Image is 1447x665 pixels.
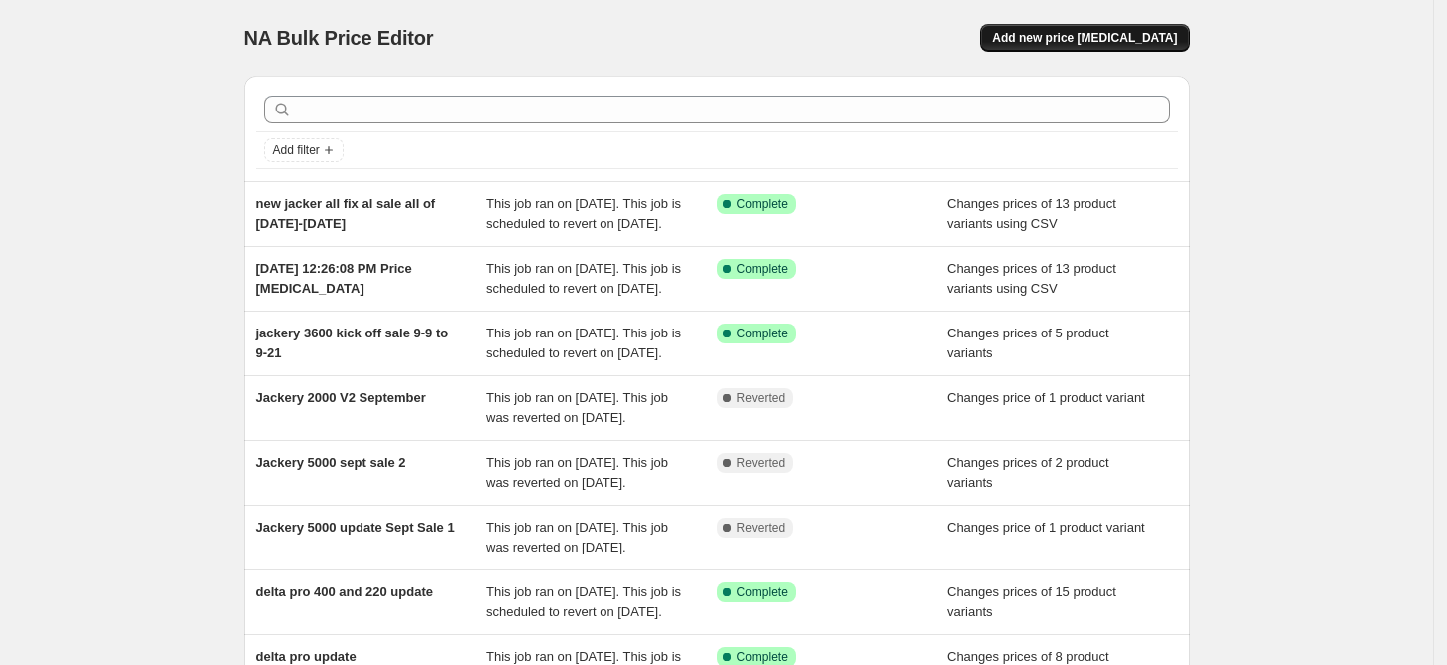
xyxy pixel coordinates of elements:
span: new jacker all fix al sale all of [DATE]-[DATE] [256,196,436,231]
span: Changes prices of 5 product variants [947,326,1109,360]
span: This job ran on [DATE]. This job was reverted on [DATE]. [486,455,668,490]
span: Add filter [273,142,320,158]
span: delta pro update [256,649,357,664]
span: Reverted [737,390,786,406]
span: NA Bulk Price Editor [244,27,434,49]
span: Jackery 2000 V2 September [256,390,426,405]
span: delta pro 400 and 220 update [256,584,433,599]
span: This job ran on [DATE]. This job is scheduled to revert on [DATE]. [486,261,681,296]
button: Add new price [MEDICAL_DATA] [980,24,1189,52]
span: Changes prices of 15 product variants [947,584,1116,619]
span: Changes price of 1 product variant [947,520,1145,535]
span: Complete [737,584,788,600]
span: Changes price of 1 product variant [947,390,1145,405]
span: This job ran on [DATE]. This job was reverted on [DATE]. [486,520,668,554]
span: jackery 3600 kick off sale 9-9 to 9-21 [256,326,449,360]
span: Reverted [737,455,786,471]
span: Complete [737,649,788,665]
span: Jackery 5000 update Sept Sale 1 [256,520,455,535]
span: Complete [737,326,788,341]
span: Changes prices of 2 product variants [947,455,1109,490]
span: This job ran on [DATE]. This job is scheduled to revert on [DATE]. [486,196,681,231]
button: Add filter [264,138,344,162]
span: Complete [737,261,788,277]
span: This job ran on [DATE]. This job is scheduled to revert on [DATE]. [486,584,681,619]
span: Add new price [MEDICAL_DATA] [992,30,1177,46]
span: Reverted [737,520,786,536]
span: Changes prices of 13 product variants using CSV [947,196,1116,231]
span: Jackery 5000 sept sale 2 [256,455,406,470]
span: Changes prices of 13 product variants using CSV [947,261,1116,296]
span: This job ran on [DATE]. This job was reverted on [DATE]. [486,390,668,425]
span: This job ran on [DATE]. This job is scheduled to revert on [DATE]. [486,326,681,360]
span: [DATE] 12:26:08 PM Price [MEDICAL_DATA] [256,261,412,296]
span: Complete [737,196,788,212]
